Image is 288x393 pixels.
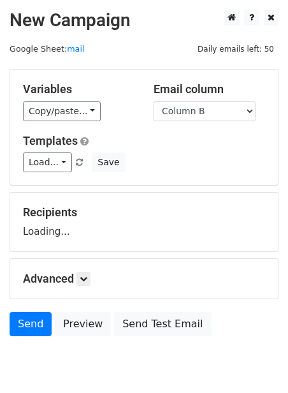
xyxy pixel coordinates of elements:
h5: Recipients [23,205,265,219]
a: Copy/paste... [23,101,101,121]
h2: New Campaign [10,10,278,31]
a: mail [67,44,84,54]
a: Templates [23,134,78,147]
a: Send Test Email [114,312,211,336]
a: Daily emails left: 50 [193,44,278,54]
a: Load... [23,152,72,172]
h5: Email column [154,82,265,96]
h5: Advanced [23,272,265,286]
small: Google Sheet: [10,44,85,54]
div: Loading... [23,205,265,239]
span: Daily emails left: 50 [193,42,278,56]
a: Preview [55,312,111,336]
a: Send [10,312,52,336]
button: Save [92,152,125,172]
h5: Variables [23,82,134,96]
